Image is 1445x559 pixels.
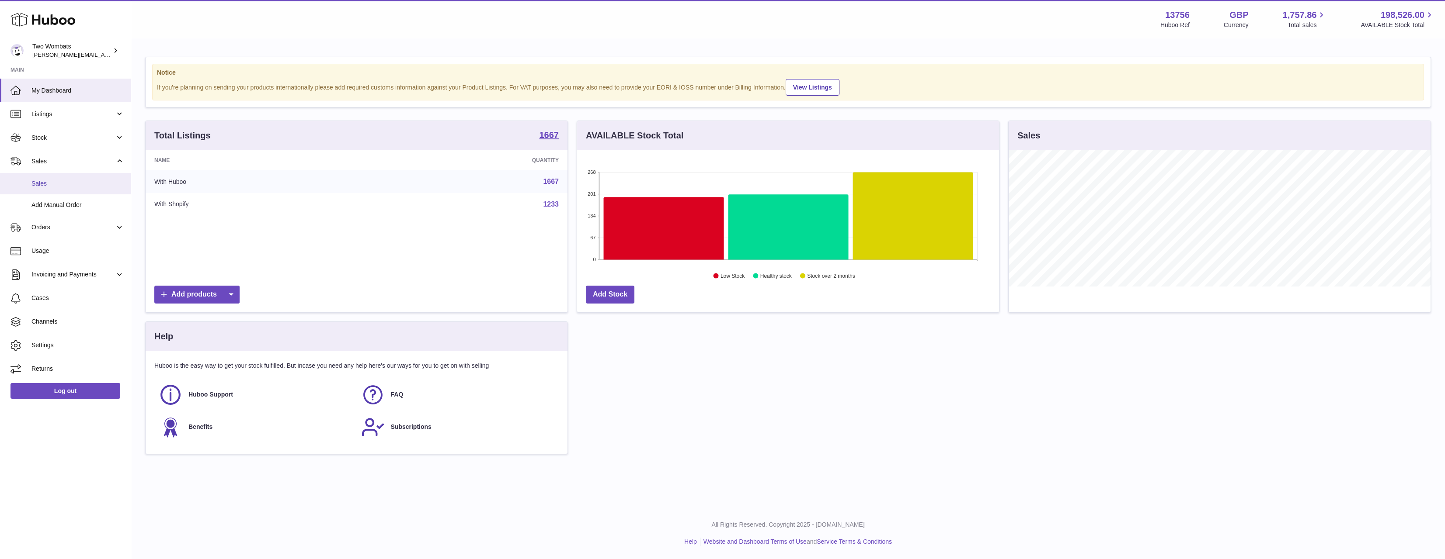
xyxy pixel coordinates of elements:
[1381,9,1424,21] span: 198,526.00
[543,178,559,185] a: 1667
[31,341,124,349] span: Settings
[10,44,24,57] img: alan@twowombats.com
[1017,130,1040,141] h3: Sales
[31,110,115,118] span: Listings
[31,247,124,255] span: Usage
[146,150,373,170] th: Name
[540,131,559,141] a: 1667
[593,257,595,262] text: 0
[154,362,559,370] p: Huboo is the easy way to get your stock fulfilled. But incase you need any help here's our ways f...
[31,317,124,326] span: Channels
[700,538,892,546] li: and
[361,383,555,407] a: FAQ
[373,150,568,170] th: Quantity
[146,170,373,193] td: With Huboo
[391,423,432,431] span: Subscriptions
[154,331,173,342] h3: Help
[146,193,373,216] td: With Shopify
[588,213,595,218] text: 134
[543,200,559,208] a: 1233
[1283,9,1317,21] span: 1,757.86
[540,131,559,139] strong: 1667
[157,78,1419,96] div: If you're planning on sending your products internationally please add required customs informati...
[588,169,595,175] text: 268
[188,390,233,399] span: Huboo Support
[31,134,115,142] span: Stock
[154,130,211,141] h3: Total Listings
[361,415,555,439] a: Subscriptions
[31,86,124,95] span: My Dashboard
[159,415,352,439] a: Benefits
[31,201,124,209] span: Add Manual Order
[590,235,595,240] text: 67
[721,273,745,279] text: Low Stock
[586,286,634,304] a: Add Stock
[32,51,175,58] span: [PERSON_NAME][EMAIL_ADDRESS][DOMAIN_NAME]
[1165,9,1190,21] strong: 13756
[31,179,124,188] span: Sales
[786,79,839,96] a: View Listings
[159,383,352,407] a: Huboo Support
[31,157,115,166] span: Sales
[31,223,115,231] span: Orders
[807,273,855,279] text: Stock over 2 months
[32,42,111,59] div: Two Wombats
[31,294,124,302] span: Cases
[1229,9,1248,21] strong: GBP
[10,383,120,399] a: Log out
[684,538,697,545] a: Help
[31,365,124,373] span: Returns
[1288,21,1327,29] span: Total sales
[588,191,595,197] text: 201
[1283,9,1327,29] a: 1,757.86 Total sales
[31,270,115,279] span: Invoicing and Payments
[157,69,1419,77] strong: Notice
[1361,9,1435,29] a: 198,526.00 AVAILABLE Stock Total
[1160,21,1190,29] div: Huboo Ref
[817,538,892,545] a: Service Terms & Conditions
[188,423,212,431] span: Benefits
[586,130,683,141] h3: AVAILABLE Stock Total
[138,521,1438,529] p: All Rights Reserved. Copyright 2025 - [DOMAIN_NAME]
[391,390,404,399] span: FAQ
[1224,21,1249,29] div: Currency
[703,538,807,545] a: Website and Dashboard Terms of Use
[1361,21,1435,29] span: AVAILABLE Stock Total
[154,286,240,304] a: Add products
[760,273,792,279] text: Healthy stock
